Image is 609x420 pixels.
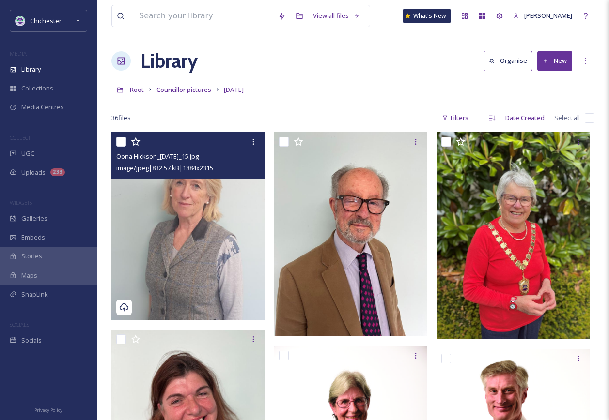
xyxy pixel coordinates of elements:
div: 233 [50,168,65,176]
span: 36 file s [111,113,131,122]
span: Media Centres [21,103,64,112]
img: Logo_of_Chichester_District_Council.png [16,16,25,26]
a: [DATE] [224,84,244,95]
span: [PERSON_NAME] [524,11,572,20]
span: Embeds [21,233,45,242]
a: Privacy Policy [34,404,62,415]
span: Stories [21,252,42,261]
a: Library [141,46,198,75]
a: [PERSON_NAME] [508,6,577,25]
span: WIDGETS [10,199,32,206]
button: New [537,51,572,71]
a: Root [130,84,144,95]
button: Organise [484,51,532,71]
span: Privacy Policy [34,407,62,413]
span: Galleries [21,214,47,223]
img: Cllr Clare Apel.jpg [437,132,592,339]
div: Date Created [500,108,549,127]
span: Maps [21,271,37,280]
span: Root [130,85,144,94]
a: Councillor pictures [156,84,211,95]
span: Uploads [21,168,46,177]
a: What's New [403,9,451,23]
span: SOCIALS [10,321,29,328]
span: Councillor pictures [156,85,211,94]
a: Organise [484,51,537,71]
img: Oona Hickson_1 April 2025_15.jpg [111,132,265,320]
div: Filters [437,108,473,127]
span: Chichester [30,16,62,25]
input: Search your library [134,5,273,27]
span: Socials [21,336,42,345]
img: Cllr Bill Brisbanejpg [274,132,427,336]
span: Oona Hickson_[DATE]_15.jpg [116,152,199,161]
span: Select all [554,113,580,122]
span: Library [21,65,41,74]
span: COLLECT [10,134,31,141]
a: View all files [308,6,365,25]
span: image/jpeg | 832.57 kB | 1884 x 2315 [116,164,213,172]
span: SnapLink [21,290,48,299]
span: Collections [21,84,53,93]
span: MEDIA [10,50,27,57]
span: [DATE] [224,85,244,94]
span: UGC [21,149,34,158]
